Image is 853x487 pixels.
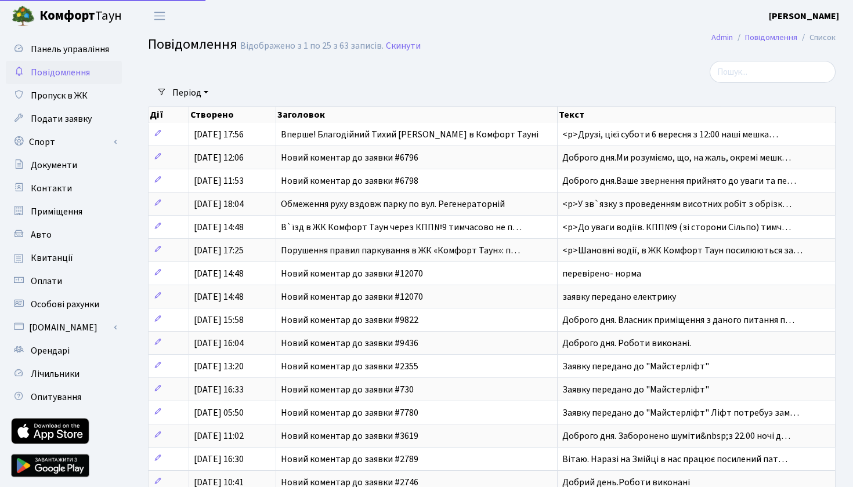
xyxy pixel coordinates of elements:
span: Таун [39,6,122,26]
span: Приміщення [31,205,82,218]
a: Опитування [6,386,122,409]
span: Доброго дня.Ваше звернення прийнято до уваги та пе… [562,175,796,187]
span: Новий коментар до заявки #730 [281,383,414,396]
span: Вперше! Благодійний Тихий [PERSON_NAME] в Комфорт Тауні [281,128,538,141]
span: <p>У зв`язку з проведенням висотних робіт з обрізк… [562,198,791,210]
span: Заявку передано до "Майстерліфт" Ліфт потребуэ зам… [562,406,799,419]
span: Новий коментар до заявки #3619 [281,430,418,442]
a: Контакти [6,177,122,200]
span: Заявку передано до "Майстерліфт" [562,360,709,373]
span: [DATE] 14:48 [194,290,244,303]
th: Заголовок [276,107,558,123]
span: [DATE] 12:06 [194,151,244,164]
nav: breadcrumb [694,26,853,50]
a: Особові рахунки [6,293,122,316]
span: Новий коментар до заявки #6798 [281,175,418,187]
span: Опитування [31,391,81,404]
a: [PERSON_NAME] [769,9,839,23]
span: Повідомлення [31,66,90,79]
span: <p>Друзі, цієї суботи 6 вересня з 12:00 наші мешка… [562,128,778,141]
span: перевірено- норма [562,267,641,280]
a: Admin [711,31,733,43]
a: Пропуск в ЖК [6,84,122,107]
span: [DATE] 17:25 [194,244,244,257]
a: Приміщення [6,200,122,223]
span: Авто [31,228,52,241]
span: Особові рахунки [31,298,99,311]
a: Повідомлення [745,31,797,43]
span: Оплати [31,275,62,288]
span: <p>Шановні водії, в ЖК Комфорт Таун посилюються за… [562,244,803,257]
span: Орендарі [31,344,70,357]
span: Новий коментар до заявки #7780 [281,406,418,419]
span: Доброго дня. Роботи виконані. [562,337,691,350]
span: <p>До уваги водіїв. КПП№9 (зі сторони Сільпо) тимч… [562,221,791,234]
span: Квитанції [31,252,73,264]
a: Орендарі [6,339,122,362]
th: Дії [149,107,189,123]
a: Лічильники [6,362,122,386]
span: Порушення правил паркування в ЖК «Комфорт Таун»: п… [281,244,520,257]
span: [DATE] 16:33 [194,383,244,396]
span: Доброго дня. Власник приміщення з даного питання п… [562,314,794,326]
span: Вітаю. Наразі на Змійці в нас працює посилений пат… [562,453,787,466]
span: Новий коментар до заявки #12070 [281,290,423,303]
span: Подати заявку [31,112,92,125]
a: Скинути [386,41,421,52]
span: Лічильники [31,368,79,380]
a: Період [168,83,213,103]
span: [DATE] 16:04 [194,337,244,350]
a: Документи [6,154,122,177]
span: [DATE] 11:02 [194,430,244,442]
span: Новий коментар до заявки #9822 [281,314,418,326]
span: [DATE] 11:53 [194,175,244,187]
img: logo.png [12,5,35,28]
span: Новий коментар до заявки #2789 [281,453,418,466]
span: Пропуск в ЖК [31,89,88,102]
span: [DATE] 16:30 [194,453,244,466]
a: Квитанції [6,246,122,270]
span: Документи [31,159,77,172]
span: [DATE] 14:48 [194,267,244,280]
span: [DATE] 14:48 [194,221,244,234]
button: Переключити навігацію [145,6,174,26]
a: Авто [6,223,122,246]
b: [PERSON_NAME] [769,10,839,23]
input: Пошук... [710,61,836,83]
span: Обмеження руху вздовж парку по вул. Регенераторній [281,198,505,210]
span: Панель управління [31,43,109,56]
div: Відображено з 1 по 25 з 63 записів. [240,41,384,52]
span: Доброго дня.Ми розуміємо, що, на жаль, окремі мешк… [562,151,791,164]
a: Повідомлення [6,61,122,84]
span: Доброго дня. Заборонено шуміти&nbsp;з 22.00 ночі д… [562,430,790,442]
a: Спорт [6,130,122,154]
span: [DATE] 17:56 [194,128,244,141]
a: Панель управління [6,38,122,61]
th: Текст [558,107,836,123]
span: Повідомлення [148,34,237,54]
span: Новий коментар до заявки #6796 [281,151,418,164]
span: Заявку передано до "Майстерліфт" [562,383,709,396]
span: заявку передано електрику [562,290,676,303]
span: Новий коментар до заявки #9436 [281,337,418,350]
span: Новий коментар до заявки #12070 [281,267,423,280]
a: [DOMAIN_NAME] [6,316,122,339]
b: Комфорт [39,6,95,25]
th: Створено [189,107,276,123]
span: Контакти [31,182,72,195]
span: [DATE] 18:04 [194,198,244,210]
a: Подати заявку [6,107,122,130]
span: [DATE] 05:50 [194,406,244,419]
span: [DATE] 15:58 [194,314,244,326]
span: Новий коментар до заявки #2355 [281,360,418,373]
li: Список [797,31,836,44]
a: Оплати [6,270,122,293]
span: [DATE] 13:20 [194,360,244,373]
span: В`їзд в ЖК Комфорт Таун через КПП№9 тимчасово не п… [281,221,522,234]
